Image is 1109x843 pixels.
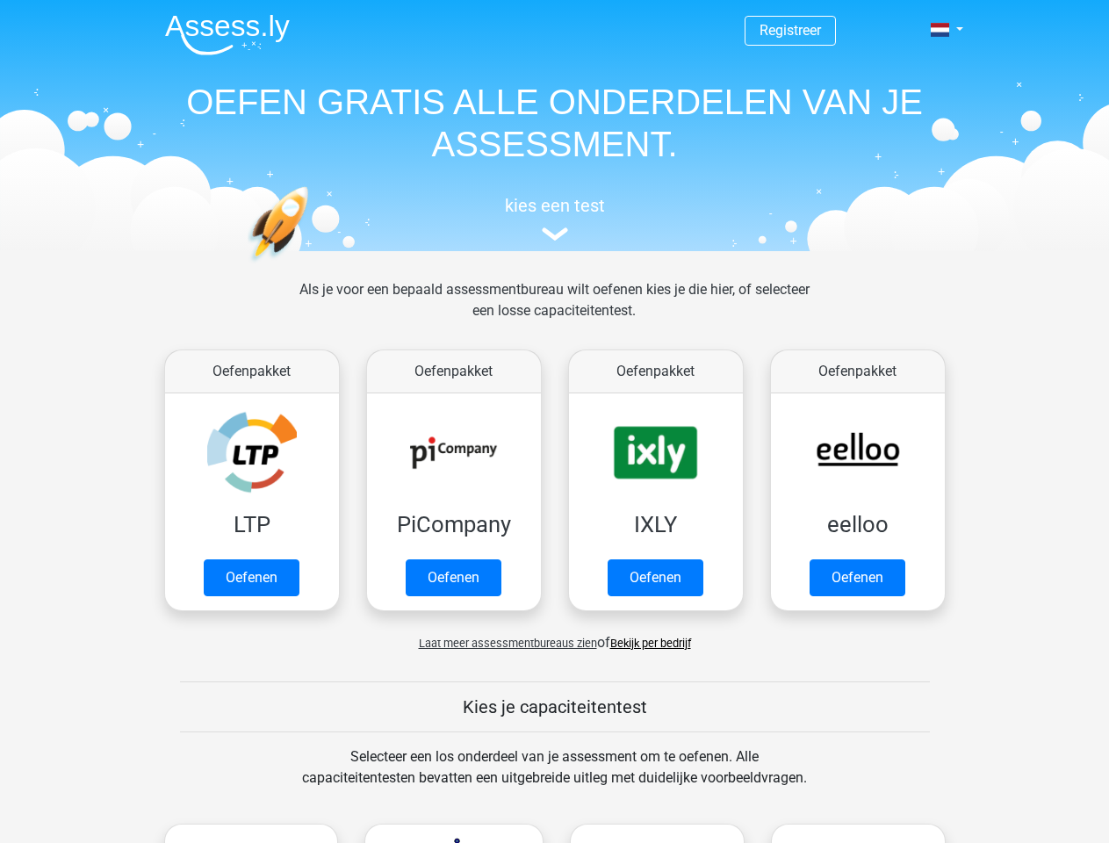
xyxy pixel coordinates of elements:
[810,559,905,596] a: Oefenen
[204,559,299,596] a: Oefenen
[248,186,377,345] img: oefenen
[151,195,959,216] h5: kies een test
[608,559,703,596] a: Oefenen
[165,14,290,55] img: Assessly
[151,618,959,653] div: of
[151,81,959,165] h1: OEFEN GRATIS ALLE ONDERDELEN VAN JE ASSESSMENT.
[542,227,568,241] img: assessment
[406,559,501,596] a: Oefenen
[285,746,824,810] div: Selecteer een los onderdeel van je assessment om te oefenen. Alle capaciteitentesten bevatten een...
[419,637,597,650] span: Laat meer assessmentbureaus zien
[760,22,821,39] a: Registreer
[180,696,930,717] h5: Kies je capaciteitentest
[151,195,959,241] a: kies een test
[285,279,824,342] div: Als je voor een bepaald assessmentbureau wilt oefenen kies je die hier, of selecteer een losse ca...
[610,637,691,650] a: Bekijk per bedrijf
